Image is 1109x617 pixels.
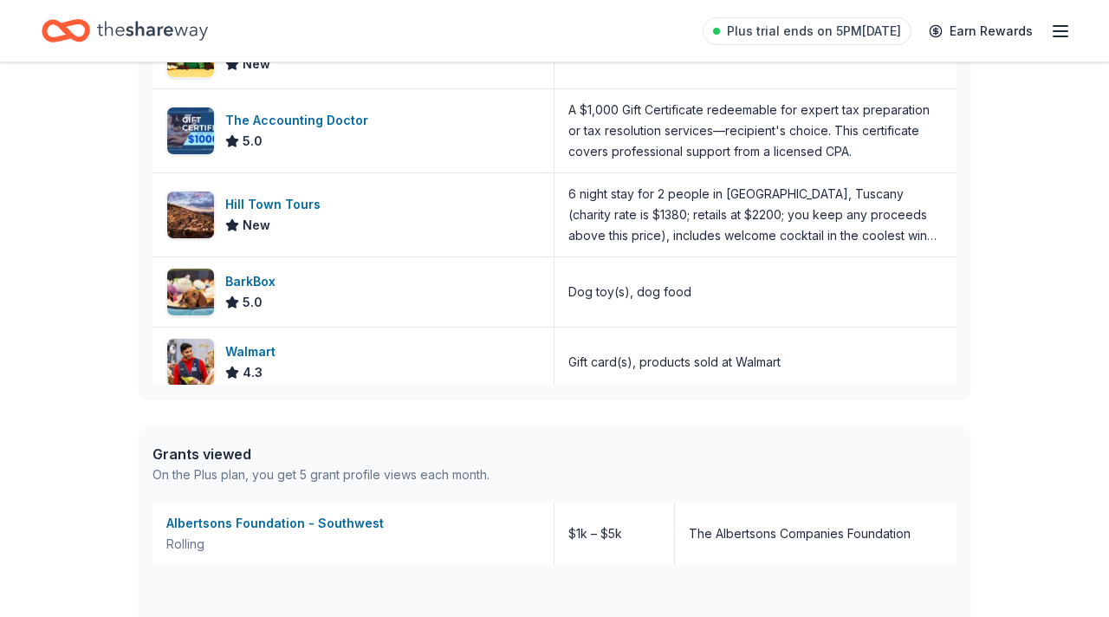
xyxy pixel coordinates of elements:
[243,131,263,152] span: 5.0
[689,523,911,544] div: The Albertsons Companies Foundation
[225,271,282,292] div: BarkBox
[568,184,943,246] div: 6 night stay for 2 people in [GEOGRAPHIC_DATA], Tuscany (charity rate is $1380; retails at $2200;...
[243,54,270,75] span: New
[568,282,691,302] div: Dog toy(s), dog food
[167,339,214,386] img: Image for Walmart
[918,16,1043,47] a: Earn Rewards
[167,192,214,238] img: Image for Hill Town Tours
[166,513,540,534] div: Albertsons Foundation - Southwest
[167,107,214,154] img: Image for The Accounting Doctor
[225,110,375,131] div: The Accounting Doctor
[568,352,781,373] div: Gift card(s), products sold at Walmart
[554,503,675,565] div: $1k – $5k
[225,341,282,362] div: Walmart
[243,292,263,313] span: 5.0
[166,534,540,555] div: Rolling
[42,10,208,51] a: Home
[703,17,911,45] a: Plus trial ends on 5PM[DATE]
[152,444,490,464] div: Grants viewed
[225,194,328,215] div: Hill Town Tours
[152,464,490,485] div: On the Plus plan, you get 5 grant profile views each month.
[727,21,901,42] span: Plus trial ends on 5PM[DATE]
[568,100,943,162] div: A $1,000 Gift Certificate redeemable for expert tax preparation or tax resolution services—recipi...
[243,362,263,383] span: 4.3
[167,269,214,315] img: Image for BarkBox
[243,215,270,236] span: New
